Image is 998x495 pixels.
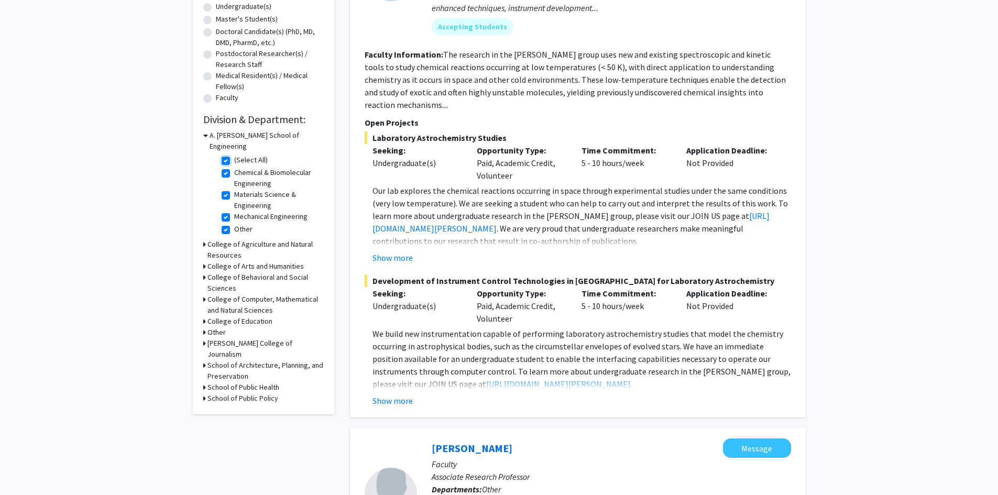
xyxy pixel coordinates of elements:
a: [URL][DOMAIN_NAME][PERSON_NAME] [486,379,631,389]
mat-chip: Accepting Students [432,18,513,35]
button: Message Dong Liang [723,438,791,458]
p: Our lab explores the chemical reactions occurring in space through experimental studies under the... [372,184,791,247]
span: Other [482,484,501,494]
h3: College of Education [207,316,272,327]
button: Show more [372,394,413,407]
a: [PERSON_NAME] [432,442,512,455]
h3: School of Public Policy [207,393,278,404]
p: Seeking: [372,287,462,300]
label: Medical Resident(s) / Medical Fellow(s) [216,70,324,92]
h3: College of Agriculture and Natural Resources [207,239,324,261]
h3: School of Architecture, Planning, and Preservation [207,360,324,382]
h3: [PERSON_NAME] College of Journalism [207,338,324,360]
span: Development of Instrument Control Technologies in [GEOGRAPHIC_DATA] for Laboratory Astrochemistry [365,274,791,287]
label: Postdoctoral Researcher(s) / Research Staff [216,48,324,70]
h3: College of Computer, Mathematical and Natural Sciences [207,294,324,316]
div: Paid, Academic Credit, Volunteer [469,144,574,182]
h3: A. [PERSON_NAME] School of Engineering [210,130,324,152]
div: 5 - 10 hours/week [574,287,678,325]
button: Show more [372,251,413,264]
label: Master's Student(s) [216,14,278,25]
h3: Other [207,327,226,338]
label: Doctoral Candidate(s) (PhD, MD, DMD, PharmD, etc.) [216,26,324,48]
iframe: Chat [8,448,45,487]
p: We build new instrumentation capable of performing laboratory astrochemistry studies that model t... [372,327,791,390]
h3: College of Behavioral and Social Sciences [207,272,324,294]
div: Paid, Academic Credit, Volunteer [469,287,574,325]
p: Open Projects [365,116,791,129]
p: Associate Research Professor [432,470,791,483]
p: Time Commitment: [582,287,671,300]
h3: School of Public Health [207,382,279,393]
b: Departments: [432,484,482,494]
b: Faculty Information: [365,49,443,60]
p: Faculty [432,458,791,470]
div: Not Provided [678,144,783,182]
p: Application Deadline: [686,144,775,157]
p: Opportunity Type: [477,144,566,157]
label: Mechanical Engineering [234,211,308,222]
fg-read-more: The research in the [PERSON_NAME] group uses new and existing spectroscopic and kinetic tools to ... [365,49,786,110]
div: Not Provided [678,287,783,325]
div: 5 - 10 hours/week [574,144,678,182]
label: Other [234,224,253,235]
div: Undergraduate(s) [372,300,462,312]
h2: Division & Department: [203,113,324,126]
h3: College of Arts and Humanities [207,261,304,272]
label: Undergraduate(s) [216,1,271,12]
label: Faculty [216,92,238,103]
span: Laboratory Astrochemistry Studies [365,131,791,144]
p: Opportunity Type: [477,287,566,300]
p: Seeking: [372,144,462,157]
label: (Select All) [234,155,268,166]
div: Undergraduate(s) [372,157,462,169]
label: Materials Science & Engineering [234,189,321,211]
p: Time Commitment: [582,144,671,157]
label: Chemical & Biomolecular Engineering [234,167,321,189]
p: Application Deadline: [686,287,775,300]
